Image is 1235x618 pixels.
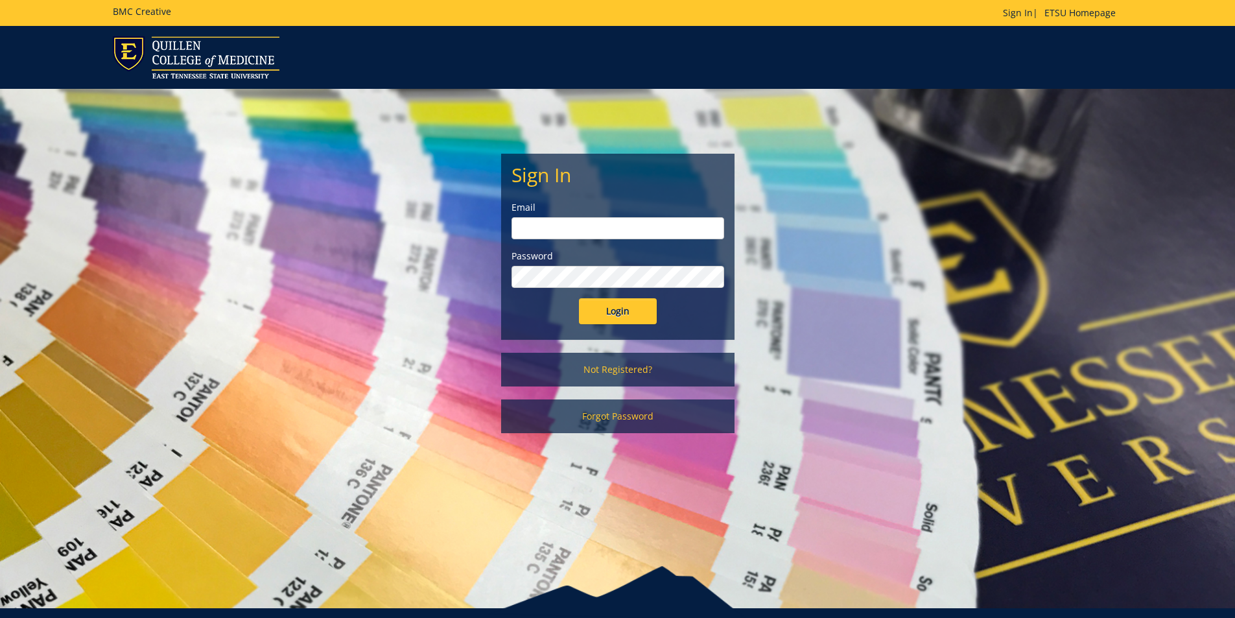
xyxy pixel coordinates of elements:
[512,164,724,185] h2: Sign In
[1038,6,1122,19] a: ETSU Homepage
[501,399,735,433] a: Forgot Password
[512,201,724,214] label: Email
[579,298,657,324] input: Login
[113,36,279,78] img: ETSU logo
[1003,6,1122,19] p: |
[1003,6,1033,19] a: Sign In
[501,353,735,386] a: Not Registered?
[512,250,724,263] label: Password
[113,6,171,16] h5: BMC Creative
